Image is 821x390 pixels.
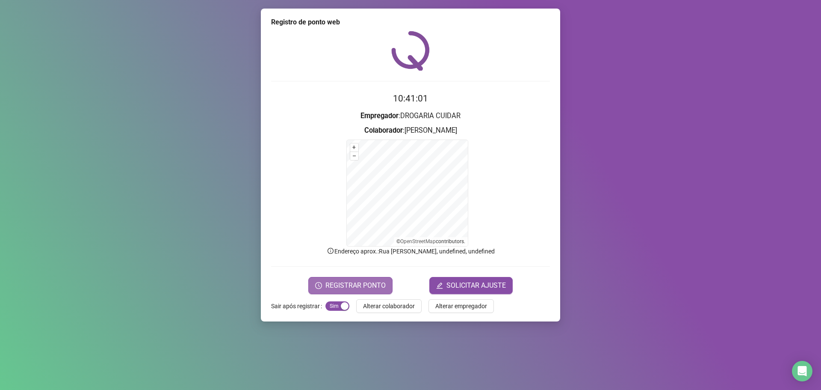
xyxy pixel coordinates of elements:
button: – [350,152,358,160]
h3: : [PERSON_NAME] [271,125,550,136]
strong: Empregador [360,112,399,120]
span: Alterar empregador [435,301,487,311]
button: Alterar colaborador [356,299,422,313]
img: QRPoint [391,31,430,71]
a: OpenStreetMap [400,238,436,244]
li: © contributors. [396,238,465,244]
strong: Colaborador [364,126,403,134]
time: 10:41:01 [393,93,428,104]
span: REGISTRAR PONTO [325,280,386,291]
div: Registro de ponto web [271,17,550,27]
span: clock-circle [315,282,322,289]
p: Endereço aprox. : Rua [PERSON_NAME], undefined, undefined [271,247,550,256]
span: Alterar colaborador [363,301,415,311]
button: Alterar empregador [428,299,494,313]
label: Sair após registrar [271,299,325,313]
h3: : DROGARIA CUIDAR [271,110,550,122]
span: edit [436,282,443,289]
span: info-circle [327,247,334,255]
button: + [350,143,358,152]
div: Open Intercom Messenger [792,361,812,381]
button: editSOLICITAR AJUSTE [429,277,513,294]
span: SOLICITAR AJUSTE [446,280,506,291]
button: REGISTRAR PONTO [308,277,393,294]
